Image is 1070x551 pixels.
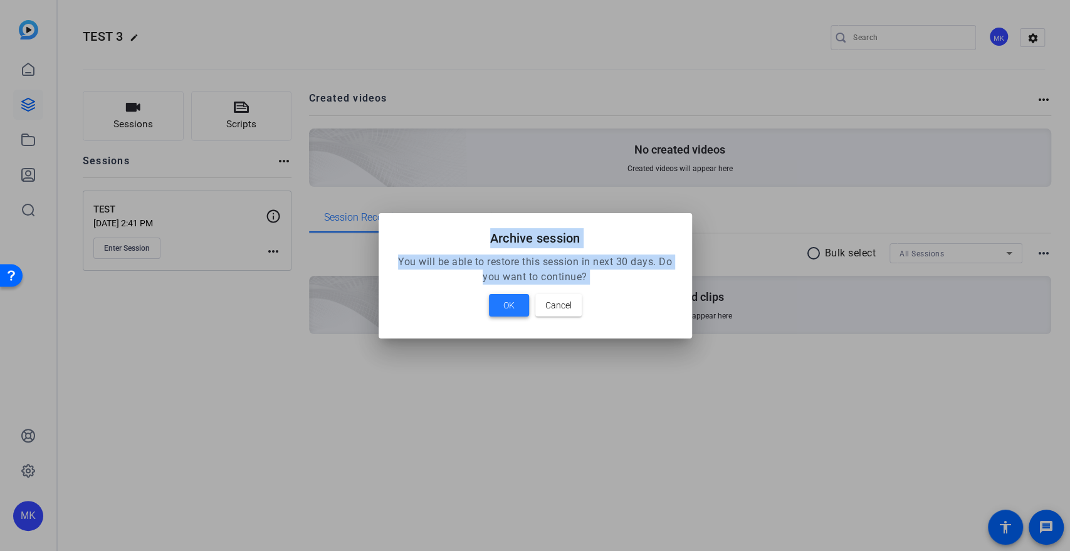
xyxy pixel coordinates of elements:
span: Cancel [545,298,572,313]
p: You will be able to restore this session in next 30 days. Do you want to continue? [394,255,677,285]
button: Cancel [535,294,582,317]
button: OK [489,294,529,317]
span: OK [503,298,515,313]
h2: Archive session [394,228,677,248]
